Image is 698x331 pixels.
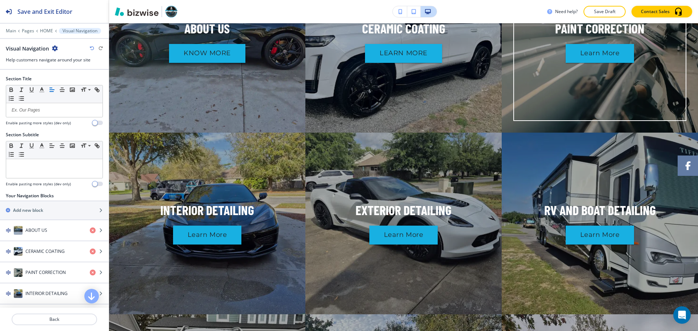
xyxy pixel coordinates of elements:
[22,28,34,33] button: Pages
[6,76,32,82] h2: Section Title
[12,314,97,325] button: Back
[6,28,16,33] button: Main
[6,228,11,233] img: Drag
[6,270,11,275] img: Drag
[173,226,241,245] button: Learn More
[6,193,54,199] h2: Your Navigation Blocks
[63,28,97,33] p: Visual Navigation
[25,269,66,276] h4: PAINT CORRECTION
[555,21,645,36] p: PAINT CORRECTION
[544,203,656,217] p: RV AND BOAT DETAILING
[673,306,691,324] div: Open Intercom Messenger
[25,227,47,234] h4: ABOUT US
[555,8,578,15] h3: Need help?
[17,7,72,16] h2: Save and Exit Editor
[115,7,159,16] img: Bizwise Logo
[631,6,692,17] button: Contact Sales
[6,120,71,126] h4: Enable pasting more styles (dev only)
[169,44,245,63] button: KNOW MORE
[6,132,39,138] h2: Section Subtitle
[40,28,53,33] button: HOME
[25,248,65,255] h4: CERAMIC COATING
[583,6,626,17] button: Save Draft
[566,226,634,245] button: Learn More
[25,290,68,297] h4: INTERIOR DETAILING
[365,44,442,63] button: LEARN MORE
[12,316,96,323] p: Back
[593,8,616,15] p: Save Draft
[356,203,452,217] p: EXTERIOR DETAILING
[59,28,101,34] button: Visual Navigation
[369,226,438,245] button: Learn More
[165,6,177,17] img: Your Logo
[6,291,11,296] img: Drag
[160,203,254,217] p: INTERIOR DETAILING
[678,156,698,176] a: Social media link to facebook account
[6,45,49,52] h2: Visual Navigation
[362,21,445,36] p: CERAMIC COATING
[6,181,71,187] h4: Enable pasting more styles (dev only)
[6,249,11,254] img: Drag
[6,57,103,63] h3: Help customers navigate around your site
[184,21,230,36] p: ABOUT US
[566,44,634,63] button: Learn More
[13,207,43,214] h2: Add new block
[641,8,670,15] p: Contact Sales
